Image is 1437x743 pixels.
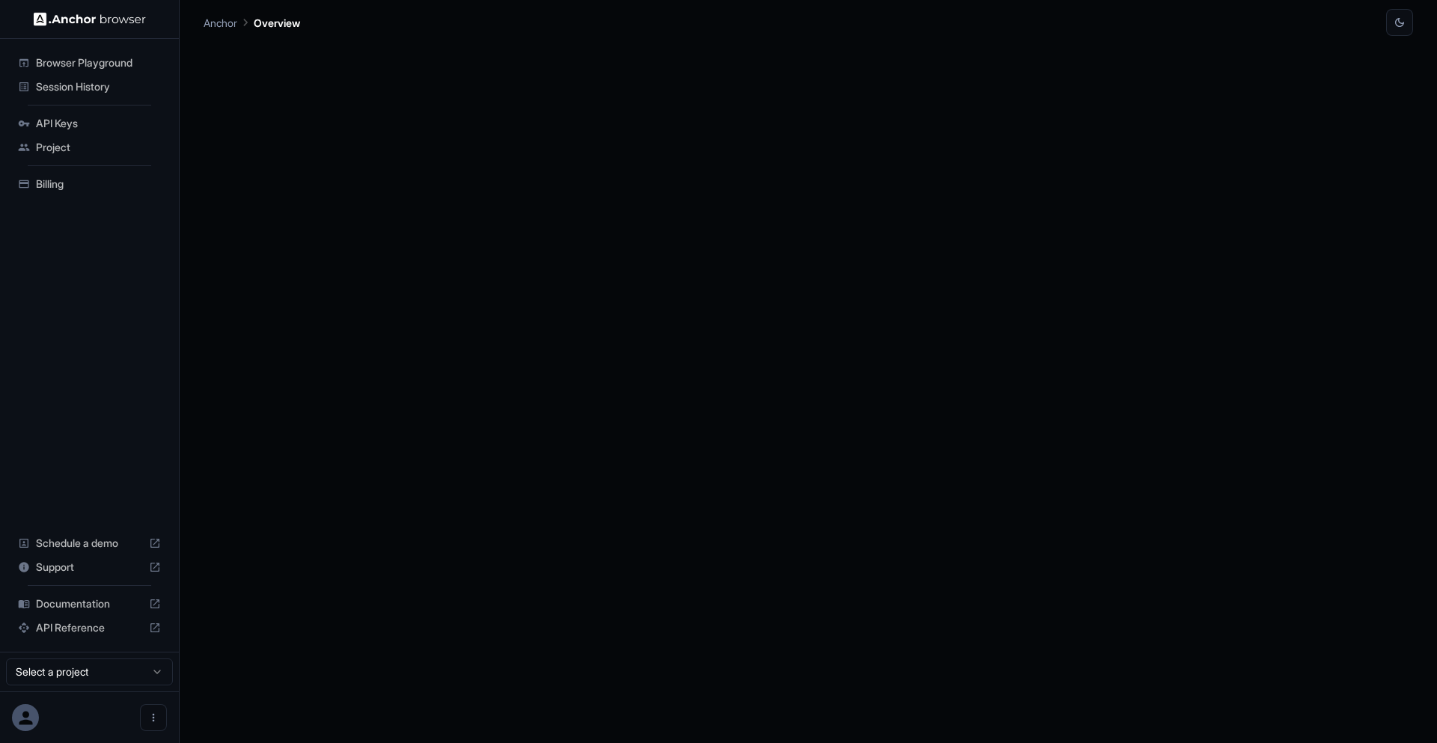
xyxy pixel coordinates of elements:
div: Support [12,555,167,579]
p: Anchor [204,15,237,31]
div: Session History [12,75,167,99]
span: API Reference [36,620,143,635]
button: Open menu [140,704,167,731]
span: Support [36,560,143,575]
div: Billing [12,172,167,196]
p: Overview [254,15,300,31]
span: Browser Playground [36,55,161,70]
div: Schedule a demo [12,531,167,555]
div: Documentation [12,592,167,616]
span: Billing [36,177,161,192]
img: Anchor Logo [34,12,146,26]
span: Project [36,140,161,155]
div: API Keys [12,111,167,135]
span: Session History [36,79,161,94]
nav: breadcrumb [204,14,300,31]
div: Project [12,135,167,159]
div: API Reference [12,616,167,640]
span: Schedule a demo [36,536,143,551]
span: API Keys [36,116,161,131]
span: Documentation [36,596,143,611]
div: Browser Playground [12,51,167,75]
